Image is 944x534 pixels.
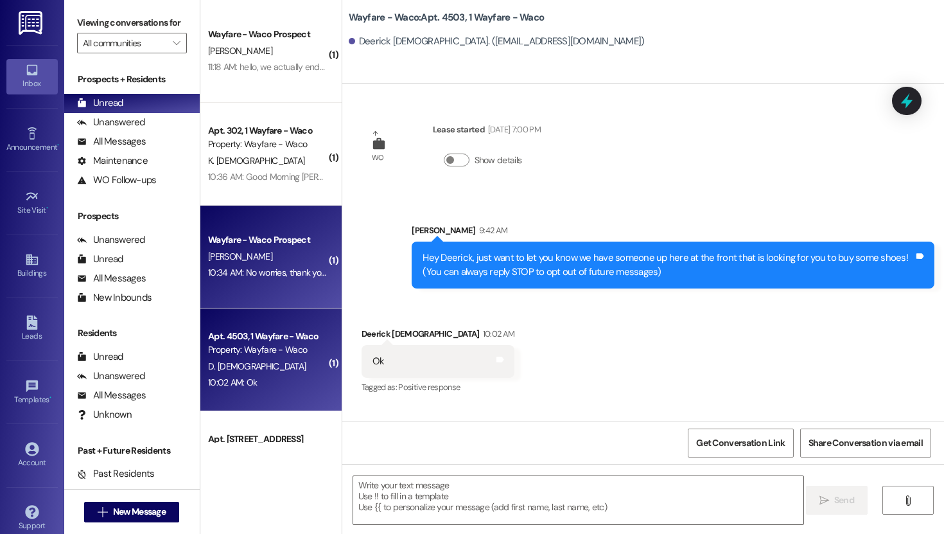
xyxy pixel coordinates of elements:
div: WO [372,151,384,165]
span: [PERSON_NAME] [208,251,272,262]
div: Maintenance [77,154,148,168]
div: Unread [77,253,123,266]
div: All Messages [77,272,146,285]
div: WO Follow-ups [77,174,156,187]
div: Hey Deerick, just want to let you know we have someone up here at the front that is looking for y... [423,251,914,279]
a: Templates • [6,375,58,410]
span: New Message [113,505,166,519]
button: Get Conversation Link [688,429,793,458]
div: Unanswered [77,116,145,129]
div: Wayfare - Waco Prospect [208,28,327,41]
div: Unanswered [77,233,145,247]
div: Apt. [STREET_ADDRESS] [208,432,327,446]
div: Wayfare - Waco Prospect [208,233,327,247]
div: Lease started [433,123,541,141]
label: Viewing conversations for [77,13,187,33]
div: Deerick [DEMOGRAPHIC_DATA] [362,327,515,345]
div: Ok [372,355,385,368]
div: New Inbounds [77,291,152,305]
span: Positive response [398,382,460,393]
span: [PERSON_NAME] [208,45,272,57]
div: Apt. 302, 1 Wayfare - Waco [208,124,327,138]
img: ResiDesk Logo [19,11,45,35]
i:  [98,507,107,517]
div: Deerick [DEMOGRAPHIC_DATA]. ([EMAIL_ADDRESS][DOMAIN_NAME]) [349,35,645,48]
span: • [57,141,59,150]
div: Tagged as: [362,378,515,396]
span: Share Conversation via email [809,436,923,450]
div: [DATE] 7:00 PM [485,123,541,136]
a: Account [6,438,58,473]
i:  [173,38,180,48]
div: Unread [77,96,123,110]
input: All communities [83,33,166,53]
div: Past Residents [77,467,155,481]
a: Site Visit • [6,186,58,220]
div: All Messages [77,135,146,148]
div: 11:18 AM: hello, we actually ended up leading somewhere else. thank you! [208,61,476,73]
span: Get Conversation Link [696,436,785,450]
a: Inbox [6,59,58,94]
i:  [903,495,913,506]
span: Send [834,494,854,507]
div: Property: Wayfare - Waco [208,138,327,151]
div: Unread [77,350,123,364]
button: New Message [84,502,179,522]
div: 10:02 AM: Ok [208,377,258,388]
div: [PERSON_NAME] [412,224,934,242]
a: Leads [6,312,58,346]
button: Send [806,486,868,515]
i:  [819,495,829,506]
div: 10:02 AM [480,327,515,341]
div: Apt. 4503, 1 Wayfare - Waco [208,330,327,343]
span: D. [DEMOGRAPHIC_DATA] [208,360,306,372]
div: Unanswered [77,369,145,383]
div: Future Residents [77,486,164,500]
label: Show details [475,154,522,167]
span: • [49,393,51,402]
button: Share Conversation via email [800,429,931,458]
b: Wayfare - Waco: Apt. 4503, 1 Wayfare - Waco [349,11,545,24]
span: • [46,204,48,213]
div: Property: Wayfare - Waco [208,343,327,357]
div: Past + Future Residents [64,444,200,458]
div: Unknown [77,408,132,422]
div: Prospects + Residents [64,73,200,86]
div: Prospects [64,209,200,223]
span: K. [DEMOGRAPHIC_DATA] [208,155,304,166]
div: All Messages [77,389,146,402]
a: Buildings [6,249,58,283]
div: 9:42 AM [476,224,507,237]
div: Residents [64,326,200,340]
div: 10:34 AM: No worries, thank you for letting us know! [208,267,398,278]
